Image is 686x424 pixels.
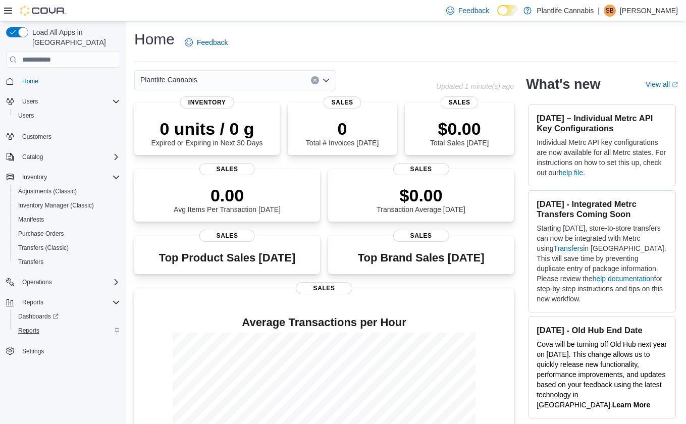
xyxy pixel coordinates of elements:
span: Settings [18,345,120,357]
p: 0.00 [174,185,281,205]
p: [PERSON_NAME] [620,5,678,17]
button: Clear input [311,76,319,84]
span: Dashboards [18,312,59,321]
svg: External link [672,82,678,88]
div: Total Sales [DATE] [430,119,489,147]
span: Purchase Orders [18,230,64,238]
button: Operations [2,275,124,289]
button: Inventory [2,170,124,184]
button: Settings [2,344,124,358]
div: Expired or Expiring in Next 30 Days [151,119,263,147]
a: help file [559,169,583,177]
span: Inventory [180,96,234,109]
p: Updated 1 minute(s) ago [436,82,514,90]
img: Cova [20,6,66,16]
span: Inventory Manager (Classic) [18,201,94,209]
button: Inventory [18,171,51,183]
div: Total # Invoices [DATE] [306,119,379,147]
span: Transfers (Classic) [14,242,120,254]
p: Plantlife Cannabis [537,5,594,17]
button: Open list of options [322,76,330,84]
button: Users [18,95,42,108]
h3: [DATE] - Integrated Metrc Transfers Coming Soon [537,199,667,219]
button: Adjustments (Classic) [10,184,124,198]
span: Reports [18,327,39,335]
a: Inventory Manager (Classic) [14,199,98,211]
span: Customers [18,130,120,142]
span: Reports [14,325,120,337]
span: Transfers [14,256,120,268]
span: Sales [199,163,255,175]
span: Home [22,77,38,85]
h3: Top Product Sales [DATE] [159,252,295,264]
div: Avg Items Per Transaction [DATE] [174,185,281,214]
button: Reports [2,295,124,309]
span: Reports [18,296,120,308]
a: Dashboards [10,309,124,324]
p: Starting [DATE], store-to-store transfers can now be integrated with Metrc using in [GEOGRAPHIC_D... [537,223,667,304]
nav: Complex example [6,70,120,385]
div: Stephanie Brimner [604,5,616,17]
h3: [DATE] – Individual Metrc API Key Configurations [537,113,667,133]
a: Customers [18,131,56,143]
a: Users [14,110,38,122]
button: Operations [18,276,56,288]
a: Feedback [442,1,493,21]
a: Transfers (Classic) [14,242,73,254]
button: Reports [10,324,124,338]
span: Purchase Orders [14,228,120,240]
button: Catalog [2,150,124,164]
span: Catalog [22,153,43,161]
button: Manifests [10,213,124,227]
p: $0.00 [430,119,489,139]
a: Adjustments (Classic) [14,185,81,197]
h3: [DATE] - Old Hub End Date [537,325,667,335]
span: Dashboards [14,310,120,323]
button: Users [2,94,124,109]
span: Transfers (Classic) [18,244,69,252]
button: Customers [2,129,124,143]
p: 0 [306,119,379,139]
a: Home [18,75,42,87]
span: Sales [296,282,352,294]
span: Adjustments (Classic) [14,185,120,197]
span: Sales [441,96,479,109]
a: help documentation [593,275,654,283]
a: Purchase Orders [14,228,68,240]
span: Inventory [18,171,120,183]
span: Catalog [18,151,120,163]
span: Operations [22,278,52,286]
input: Dark Mode [497,5,518,16]
h4: Average Transactions per Hour [142,316,506,329]
span: Home [18,75,120,87]
a: Transfers [14,256,47,268]
span: Users [22,97,38,105]
a: Settings [18,345,48,357]
span: Plantlife Cannabis [140,74,197,86]
p: $0.00 [377,185,465,205]
span: Adjustments (Classic) [18,187,77,195]
span: Manifests [14,214,120,226]
span: Manifests [18,216,44,224]
a: Learn More [612,401,650,409]
span: Sales [199,230,255,242]
span: Inventory [22,173,47,181]
span: Customers [22,133,51,141]
button: Home [2,74,124,88]
div: Transaction Average [DATE] [377,185,465,214]
button: Reports [18,296,47,308]
span: Feedback [458,6,489,16]
button: Purchase Orders [10,227,124,241]
span: Users [14,110,120,122]
button: Transfers [10,255,124,269]
button: Transfers (Classic) [10,241,124,255]
span: Load All Apps in [GEOGRAPHIC_DATA] [28,27,120,47]
span: Inventory Manager (Classic) [14,199,120,211]
h2: What's new [526,76,600,92]
p: 0 units / 0 g [151,119,263,139]
h3: Top Brand Sales [DATE] [358,252,485,264]
span: Cova will be turning off Old Hub next year on [DATE]. This change allows us to quickly release ne... [537,340,667,409]
button: Inventory Manager (Classic) [10,198,124,213]
span: Sales [393,163,449,175]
